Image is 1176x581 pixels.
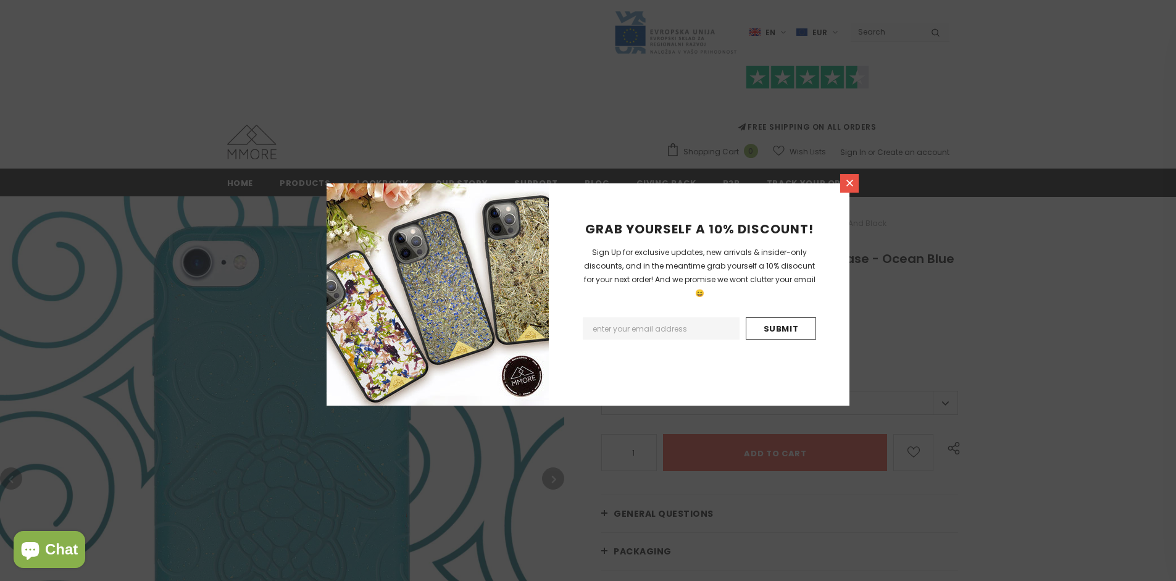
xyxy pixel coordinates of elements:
[584,247,815,298] span: Sign Up for exclusive updates, new arrivals & insider-only discounts, and in the meantime grab yo...
[840,174,859,193] a: Close
[583,317,740,340] input: Email Address
[585,220,814,238] span: GRAB YOURSELF A 10% DISCOUNT!
[10,531,89,571] inbox-online-store-chat: Shopify online store chat
[746,317,816,340] input: Submit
